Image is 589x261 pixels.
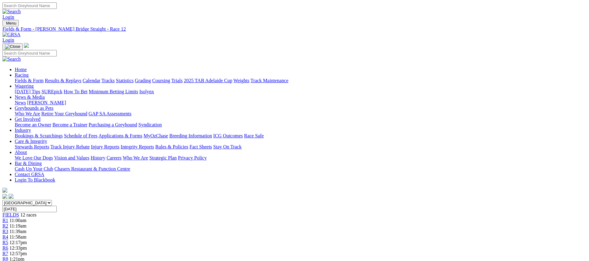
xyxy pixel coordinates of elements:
[24,43,29,48] img: logo-grsa-white.png
[15,155,53,160] a: We Love Our Dogs
[15,106,53,111] a: Greyhounds as Pets
[2,43,23,50] button: Toggle navigation
[2,2,57,9] input: Search
[190,144,212,149] a: Fact Sheets
[102,78,115,83] a: Tracks
[244,133,264,138] a: Race Safe
[45,78,81,83] a: Results & Replays
[10,234,26,240] span: 11:58am
[15,144,49,149] a: Stewards Reports
[2,229,8,234] a: R3
[15,128,31,133] a: Industry
[2,240,8,245] span: R5
[2,37,14,43] a: Login
[2,212,19,217] a: FIELDS
[233,78,249,83] a: Weights
[152,78,170,83] a: Coursing
[15,139,47,144] a: Care & Integrity
[2,32,21,37] img: GRSA
[2,218,8,223] a: R1
[91,144,119,149] a: Injury Reports
[15,89,40,94] a: [DATE] Tips
[2,194,7,199] img: facebook.svg
[178,155,207,160] a: Privacy Policy
[135,78,151,83] a: Grading
[9,194,13,199] img: twitter.svg
[213,144,241,149] a: Stay On Track
[15,133,63,138] a: Bookings & Scratchings
[15,83,34,89] a: Wagering
[15,122,587,128] div: Get Involved
[2,56,21,62] img: Search
[50,144,90,149] a: Track Injury Rebate
[2,245,8,251] a: R6
[89,122,137,127] a: Purchasing a Greyhound
[139,89,154,94] a: Isolynx
[2,223,8,228] a: R2
[2,14,14,20] a: Login
[15,111,40,116] a: Who We Are
[27,100,66,105] a: [PERSON_NAME]
[15,177,55,182] a: Login To Blackbook
[15,122,51,127] a: Become an Owner
[10,223,26,228] span: 11:19am
[90,155,105,160] a: History
[123,155,148,160] a: Who We Are
[155,144,188,149] a: Rules & Policies
[52,122,87,127] a: Become a Trainer
[251,78,288,83] a: Track Maintenance
[2,26,587,32] div: Fields & Form - [PERSON_NAME] Bridge Straight - Race 12
[10,229,26,234] span: 11:39am
[89,89,138,94] a: Minimum Betting Limits
[41,111,87,116] a: Retire Your Greyhound
[138,122,162,127] a: Syndication
[15,67,27,72] a: Home
[15,155,587,161] div: About
[2,206,57,212] input: Select date
[10,245,27,251] span: 12:33pm
[20,212,37,217] span: 12 races
[116,78,134,83] a: Statistics
[169,133,212,138] a: Breeding Information
[41,89,62,94] a: SUREpick
[15,161,42,166] a: Bar & Dining
[54,166,130,171] a: Chasers Restaurant & Function Centre
[184,78,232,83] a: 2025 TAB Adelaide Cup
[2,251,8,256] a: R7
[15,78,587,83] div: Racing
[2,188,7,193] img: logo-grsa-white.png
[2,20,19,26] button: Toggle navigation
[15,78,44,83] a: Fields & Form
[106,155,121,160] a: Careers
[15,166,53,171] a: Cash Up Your Club
[6,21,16,25] span: Menu
[15,172,44,177] a: Contact GRSA
[15,100,26,105] a: News
[10,240,27,245] span: 12:17pm
[2,9,21,14] img: Search
[15,111,587,117] div: Greyhounds as Pets
[213,133,243,138] a: ICG Outcomes
[15,150,27,155] a: About
[144,133,168,138] a: MyOzChase
[121,144,154,149] a: Integrity Reports
[171,78,183,83] a: Trials
[15,144,587,150] div: Care & Integrity
[15,89,587,94] div: Wagering
[15,72,29,78] a: Racing
[89,111,132,116] a: GAP SA Assessments
[54,155,89,160] a: Vision and Values
[15,100,587,106] div: News & Media
[10,251,27,256] span: 12:57pm
[15,133,587,139] div: Industry
[5,44,20,49] img: Close
[2,234,8,240] a: R4
[64,133,97,138] a: Schedule of Fees
[15,117,40,122] a: Get Involved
